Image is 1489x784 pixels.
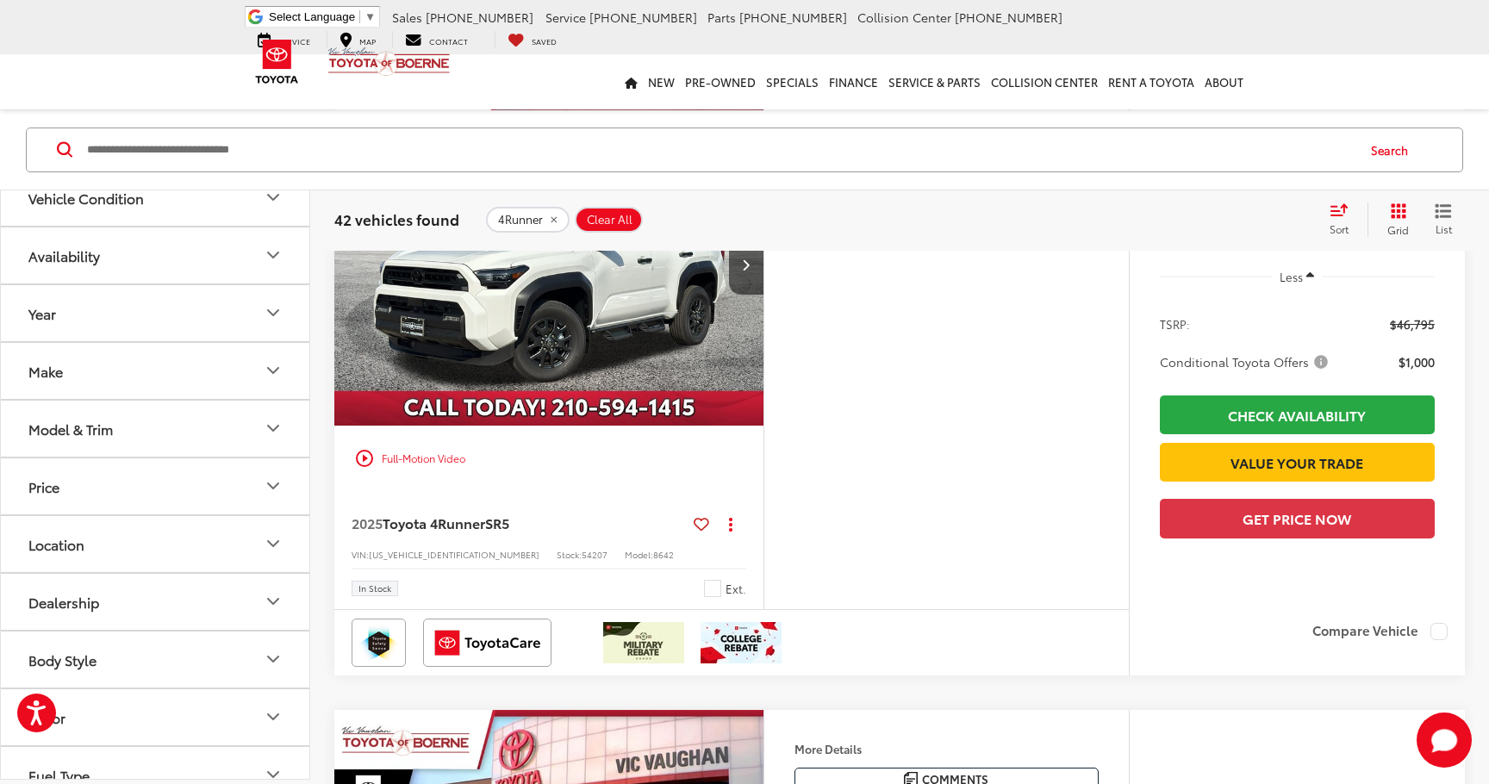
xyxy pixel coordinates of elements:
div: Make [263,360,283,381]
div: Fuel Type [28,766,90,782]
a: My Saved Vehicles [495,31,570,48]
span: Ice Cap [704,580,721,597]
button: PricePrice [1,457,311,513]
label: Compare Vehicle [1312,623,1448,640]
span: 2025 [352,513,383,532]
img: Toyota Safety Sense Vic Vaughan Toyota of Boerne Boerne TX [355,622,402,663]
span: Collision Center [857,9,951,26]
a: Specials [761,54,824,109]
a: Service [245,31,323,48]
button: Get Price Now [1160,499,1435,538]
span: Service [545,9,586,26]
a: Finance [824,54,883,109]
span: 54207 [582,548,607,561]
div: Body Style [28,650,97,667]
button: LocationLocation [1,515,311,571]
span: List [1435,221,1452,236]
button: Grid View [1368,202,1422,237]
img: /static/brand-toyota/National_Assets/toyota-military-rebate.jpeg?height=48 [603,622,684,663]
input: Search by Make, Model, or Keyword [85,129,1355,171]
a: New [643,54,680,109]
button: Next image [729,234,763,295]
div: Make [28,362,63,378]
div: 2025 Toyota 4Runner SR5 0 [333,103,765,426]
span: Toyota 4Runner [383,513,485,532]
div: Price [263,476,283,496]
div: Dealership [28,593,99,609]
button: DealershipDealership [1,573,311,629]
div: Model & Trim [263,418,283,439]
img: Vic Vaughan Toyota of Boerne [327,47,451,77]
a: 2025 Toyota 4Runner SR5 RWD2025 Toyota 4Runner SR5 RWD2025 Toyota 4Runner SR5 RWD2025 Toyota 4Run... [333,103,765,426]
button: Vehicle ConditionVehicle Condition [1,169,311,225]
span: Select Language [269,10,355,23]
span: [PHONE_NUMBER] [955,9,1062,26]
a: Check Availability [1160,395,1435,434]
div: Color [263,706,283,727]
span: SR5 [485,513,509,532]
img: 2025 Toyota 4Runner SR5 RWD [333,103,765,427]
div: Availability [28,246,100,263]
div: Dealership [263,591,283,612]
button: Actions [716,508,746,538]
span: [US_VEHICLE_IDENTIFICATION_NUMBER] [369,548,539,561]
a: Map [327,31,389,48]
span: $46,795 [1390,315,1435,333]
button: Clear All [575,207,643,233]
span: TSRP: [1160,315,1190,333]
button: MakeMake [1,342,311,398]
a: Pre-Owned [680,54,761,109]
button: YearYear [1,284,311,340]
span: In Stock [358,584,391,593]
span: Grid [1387,222,1409,237]
div: Location [28,535,84,551]
span: [PHONE_NUMBER] [426,9,533,26]
span: Parts [707,9,736,26]
span: Saved [532,35,557,47]
a: Contact [392,31,481,48]
button: Select sort value [1321,202,1368,237]
div: Vehicle Condition [28,189,144,205]
img: Toyota [245,34,309,90]
span: Clear All [587,213,632,227]
span: 4Runner [498,213,543,227]
span: Ext. [726,581,746,597]
a: Rent a Toyota [1103,54,1199,109]
span: 8642 [653,548,674,561]
svg: Start Chat [1417,712,1472,768]
button: List View [1422,202,1465,237]
span: $1,000 [1399,353,1435,370]
button: Conditional Toyota Offers [1160,353,1334,370]
h4: More Details [794,743,1099,755]
button: Model & TrimModel & Trim [1,400,311,456]
a: Value Your Trade [1160,443,1435,482]
div: Vehicle Condition [263,187,283,208]
div: Model & Trim [28,420,113,436]
span: [PHONE_NUMBER] [739,9,847,26]
button: AvailabilityAvailability [1,227,311,283]
img: ToyotaCare Vic Vaughan Toyota of Boerne Boerne TX [427,622,548,663]
a: 2025Toyota 4RunnerSR5 [352,513,687,532]
div: Year [28,304,56,320]
span: Stock: [557,548,582,561]
img: /static/brand-toyota/National_Assets/toyota-college-grad.jpeg?height=48 [701,622,782,663]
button: Less [1272,261,1324,292]
span: VIN: [352,548,369,561]
div: Body Style [263,649,283,669]
a: Service & Parts: Opens in a new tab [883,54,986,109]
a: Collision Center [986,54,1103,109]
a: About [1199,54,1249,109]
span: Sort [1330,221,1349,236]
span: [PHONE_NUMBER] [589,9,697,26]
span: Model: [625,548,653,561]
button: Toggle Chat Window [1417,712,1472,768]
div: Year [263,302,283,323]
a: Select Language​ [269,10,376,23]
span: ▼ [364,10,376,23]
span: Less [1280,269,1303,284]
span: ​ [359,10,360,23]
div: Price [28,477,59,494]
a: Home [620,54,643,109]
button: Search [1355,128,1433,171]
button: ColorColor [1,688,311,744]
